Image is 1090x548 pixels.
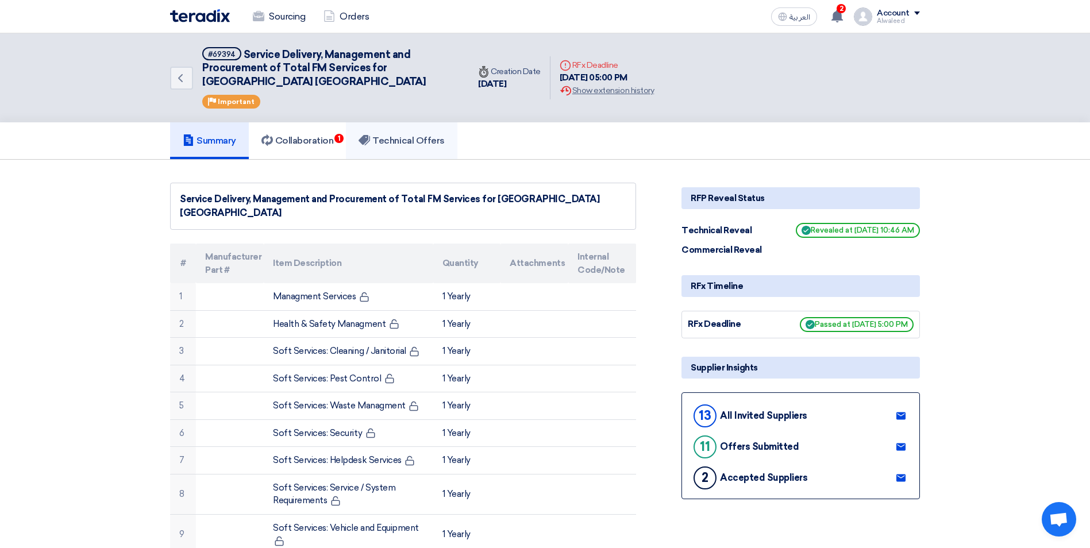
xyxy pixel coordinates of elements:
[202,47,455,88] h5: Service Delivery, Management and Procurement of Total FM Services for Jawharat Riyadh
[681,357,920,379] div: Supplier Insights
[170,283,196,310] td: 1
[334,134,344,143] span: 1
[249,122,346,159] a: Collaboration1
[478,78,541,91] div: [DATE]
[720,410,807,421] div: All Invited Suppliers
[694,435,717,458] div: 11
[478,65,541,78] div: Creation Date
[877,9,910,18] div: Account
[720,472,807,483] div: Accepted Suppliers
[500,244,568,283] th: Attachments
[170,122,249,159] a: Summary
[170,9,230,22] img: Teradix logo
[720,441,799,452] div: Offers Submitted
[183,135,236,146] h5: Summary
[694,404,717,427] div: 13
[264,244,433,283] th: Item Description
[877,18,920,24] div: Alwaleed
[800,317,914,332] span: Passed at [DATE] 5:00 PM
[568,244,636,283] th: Internal Code/Note
[170,244,196,283] th: #
[681,244,768,257] div: Commercial Reveal
[837,4,846,13] span: 2
[264,447,433,474] td: Soft Services: Helpdesk Services
[264,338,433,365] td: Soft Services: Cleaning / Janitorial
[433,338,501,365] td: 1 Yearly
[771,7,817,26] button: العربية
[264,310,433,338] td: Health & Safety Managment
[433,365,501,392] td: 1 Yearly
[433,310,501,338] td: 1 Yearly
[180,192,626,220] div: Service Delivery, Management and Procurement of Total FM Services for [GEOGRAPHIC_DATA] [GEOGRAPH...
[433,447,501,474] td: 1 Yearly
[170,338,196,365] td: 3
[208,51,236,58] div: #69394
[433,392,501,420] td: 1 Yearly
[170,474,196,514] td: 8
[264,419,433,447] td: Soft Services: Security
[264,474,433,514] td: Soft Services: Service / System Requirements
[681,187,920,209] div: RFP Reveal Status
[796,223,920,238] span: Revealed at [DATE] 10:46 AM
[694,466,717,489] div: 2
[433,283,501,310] td: 1 Yearly
[196,244,264,283] th: Manufacturer Part #
[433,244,501,283] th: Quantity
[218,98,255,106] span: Important
[433,474,501,514] td: 1 Yearly
[170,365,196,392] td: 4
[789,13,810,21] span: العربية
[688,318,774,331] div: RFx Deadline
[433,419,501,447] td: 1 Yearly
[560,84,654,97] div: Show extension history
[244,4,314,29] a: Sourcing
[202,48,426,88] span: Service Delivery, Management and Procurement of Total FM Services for [GEOGRAPHIC_DATA] [GEOGRAPH...
[264,392,433,420] td: Soft Services: Waste Managment
[170,419,196,447] td: 6
[560,71,654,84] div: [DATE] 05:00 PM
[359,135,444,146] h5: Technical Offers
[264,283,433,310] td: Managment Services
[314,4,378,29] a: Orders
[264,365,433,392] td: Soft Services: Pest Control
[261,135,334,146] h5: Collaboration
[170,392,196,420] td: 5
[681,275,920,297] div: RFx Timeline
[854,7,872,26] img: profile_test.png
[681,224,768,237] div: Technical Reveal
[170,447,196,474] td: 7
[170,310,196,338] td: 2
[1042,502,1076,537] div: Open chat
[560,59,654,71] div: RFx Deadline
[346,122,457,159] a: Technical Offers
